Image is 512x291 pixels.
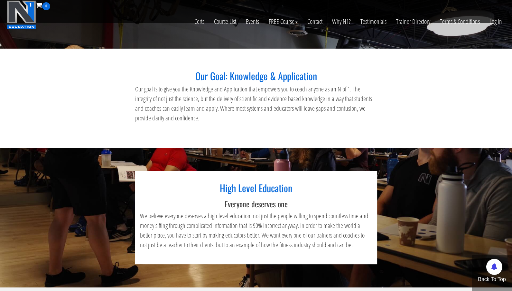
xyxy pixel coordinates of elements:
h3: Everyone deserves one [140,200,372,208]
h2: High Level Education [140,183,372,193]
a: Course List [209,10,241,33]
a: Trainer Directory [391,10,435,33]
a: Events [241,10,264,33]
span: 0 [42,2,50,10]
h2: Our Goal: Knowledge & Application [135,70,377,81]
a: Contact [303,10,327,33]
a: Testimonials [356,10,391,33]
img: n1-education [7,0,36,29]
a: 0 [36,1,50,9]
p: Our goal is to give you the Knowledge and Application that empowers you to coach anyone as an N o... [135,84,377,123]
p: We believe everyone deserves a high level education, not just the people willing to spend countle... [140,211,372,250]
a: Log In [485,10,507,33]
a: Why N1? [327,10,356,33]
a: FREE Course [264,10,303,33]
a: Terms & Conditions [435,10,485,33]
a: Certs [190,10,209,33]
